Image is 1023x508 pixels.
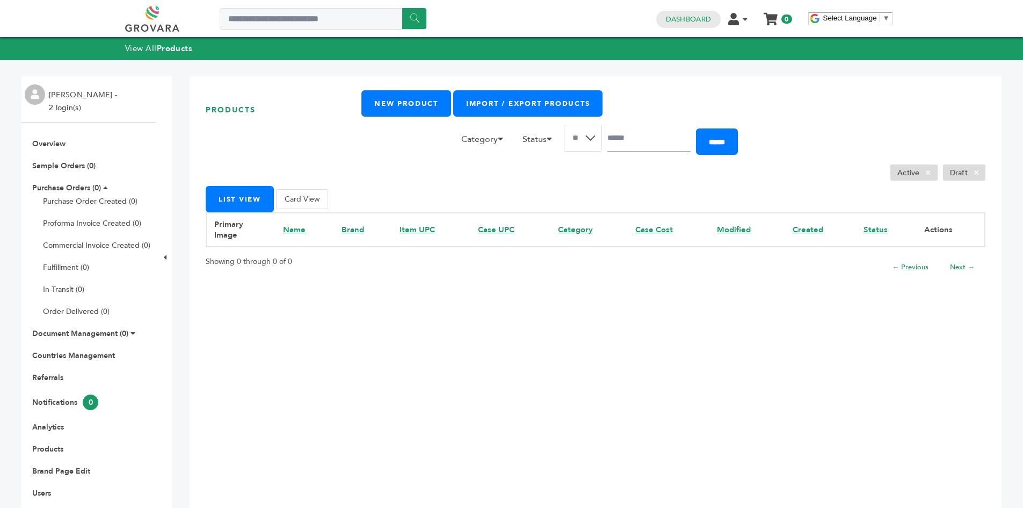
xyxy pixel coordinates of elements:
li: Status [517,133,564,151]
strong: Products [157,43,192,54]
p: Showing 0 through 0 of 0 [206,255,292,268]
a: My Cart [764,10,777,21]
a: Users [32,488,51,498]
a: Order Delivered (0) [43,306,110,317]
a: Brand [342,224,364,235]
a: Brand Page Edit [32,466,90,476]
a: Fulfillment (0) [43,262,89,273]
li: [PERSON_NAME] - 2 login(s) [49,89,120,115]
button: Card View [276,189,328,209]
span: × [968,166,985,179]
span: 0 [83,395,98,410]
input: Search a product or brand... [220,8,426,30]
span: Select Language [823,14,877,22]
span: ▼ [883,14,890,22]
a: Proforma Invoice Created (0) [43,218,141,228]
a: New Product [361,90,451,117]
h1: Products [206,90,361,130]
a: Notifications0 [32,397,98,407]
a: View AllProducts [125,43,193,54]
a: Modified [717,224,751,235]
a: Commercial Invoice Created (0) [43,240,150,251]
a: Created [793,224,823,235]
a: Dashboard [666,15,711,24]
span: × [919,166,937,179]
a: ← Previous [892,262,928,272]
th: Primary Image [206,213,275,247]
span: 0 [781,15,792,24]
a: Overview [32,139,66,149]
img: profile.png [25,84,45,105]
li: Category [456,133,515,151]
a: Item UPC [400,224,435,235]
a: In-Transit (0) [43,284,84,295]
a: Products [32,444,63,454]
a: Analytics [32,422,64,432]
a: Case UPC [478,224,514,235]
a: Select Language​ [823,14,890,22]
a: Status [864,224,888,235]
li: Draft [943,164,985,181]
a: Category [558,224,593,235]
button: List View [206,186,274,212]
a: Purchase Order Created (0) [43,196,137,206]
a: Purchase Orders (0) [32,183,101,193]
a: Case Cost [635,224,673,235]
th: Actions [917,213,985,247]
a: Name [283,224,306,235]
a: Sample Orders (0) [32,161,96,171]
a: Next → [950,262,975,272]
li: Active [890,164,938,181]
a: Countries Management [32,350,115,361]
a: Document Management (0) [32,328,128,339]
a: Referrals [32,373,63,383]
input: Search [607,125,691,152]
a: Import / Export Products [453,90,603,117]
